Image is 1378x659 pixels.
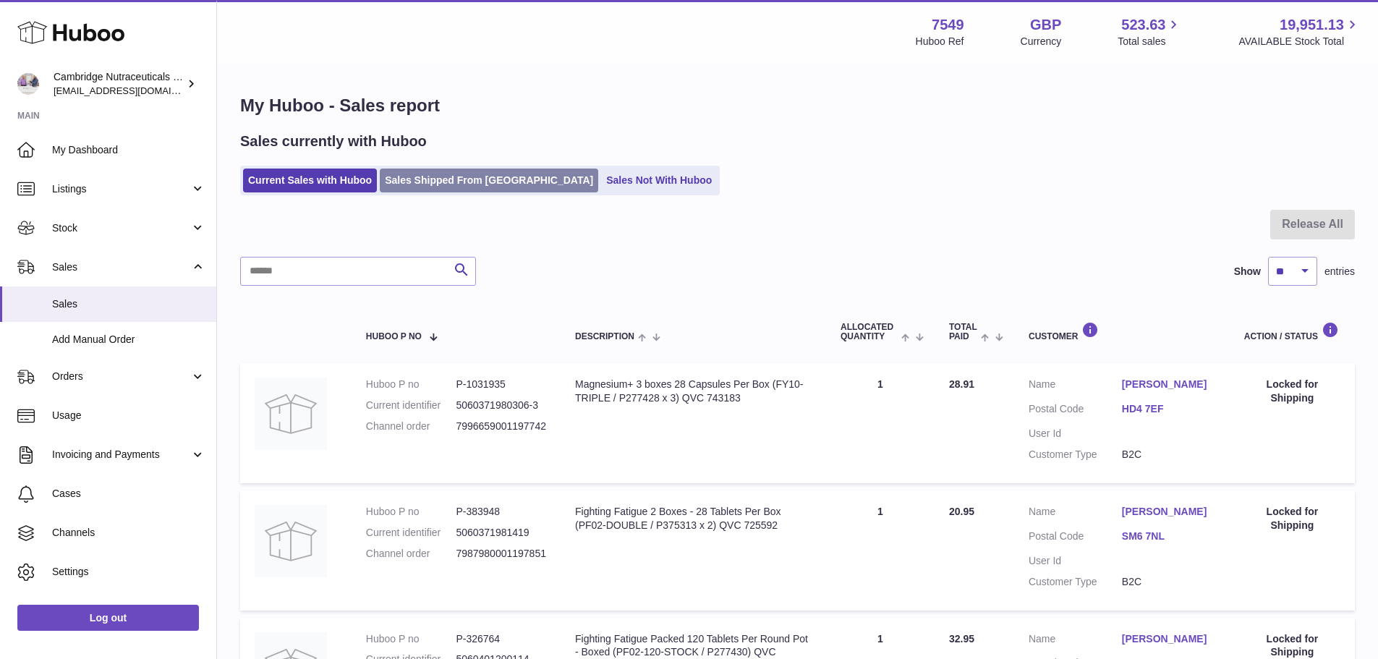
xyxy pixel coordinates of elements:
dd: 7996659001197742 [456,420,546,433]
span: My Dashboard [52,143,205,157]
h1: My Huboo - Sales report [240,94,1355,117]
dt: Huboo P no [366,505,456,519]
dt: Name [1029,378,1122,395]
dt: Postal Code [1029,530,1122,547]
a: [PERSON_NAME] [1122,505,1215,519]
div: Locked for Shipping [1244,505,1340,532]
img: no-photo.jpg [255,378,327,450]
div: Fighting Fatigue 2 Boxes - 28 Tablets Per Box (PF02-DOUBLE / P375313 x 2) QVC 725592 [575,505,812,532]
div: Customer [1029,322,1215,341]
dt: Current identifier [366,399,456,412]
a: [PERSON_NAME] [1122,378,1215,391]
span: Invoicing and Payments [52,448,190,462]
a: Sales Not With Huboo [601,169,717,192]
a: 19,951.13 AVAILABLE Stock Total [1238,15,1361,48]
dt: Customer Type [1029,575,1122,589]
dt: Channel order [366,420,456,433]
strong: 7549 [932,15,964,35]
span: Usage [52,409,205,422]
dt: Name [1029,505,1122,522]
a: Log out [17,605,199,631]
div: Currency [1021,35,1062,48]
span: [EMAIL_ADDRESS][DOMAIN_NAME] [54,85,213,96]
span: Description [575,332,634,341]
dt: Postal Code [1029,402,1122,420]
dd: 7987980001197851 [456,547,546,561]
div: Locked for Shipping [1244,378,1340,405]
span: 28.91 [949,378,974,390]
span: 19,951.13 [1280,15,1344,35]
h2: Sales currently with Huboo [240,132,427,151]
span: Cases [52,487,205,501]
dd: B2C [1122,575,1215,589]
dt: User Id [1029,427,1122,441]
span: Orders [52,370,190,383]
span: Total sales [1118,35,1182,48]
a: [PERSON_NAME] [1122,632,1215,646]
dt: Huboo P no [366,632,456,646]
dt: Current identifier [366,526,456,540]
label: Show [1234,265,1261,279]
a: Sales Shipped From [GEOGRAPHIC_DATA] [380,169,598,192]
dd: P-1031935 [456,378,546,391]
a: Current Sales with Huboo [243,169,377,192]
dt: Customer Type [1029,448,1122,462]
span: Add Manual Order [52,333,205,346]
td: 1 [826,490,935,611]
span: Listings [52,182,190,196]
span: Settings [52,565,205,579]
span: Stock [52,221,190,235]
dd: P-383948 [456,505,546,519]
img: no-photo.jpg [255,505,327,577]
img: internalAdmin-7549@internal.huboo.com [17,73,39,95]
a: 523.63 Total sales [1118,15,1182,48]
div: Cambridge Nutraceuticals Ltd [54,70,184,98]
strong: GBP [1030,15,1061,35]
span: Sales [52,260,190,274]
span: 32.95 [949,633,974,645]
span: Total paid [949,323,977,341]
span: Channels [52,526,205,540]
div: Magnesium+ 3 boxes 28 Capsules Per Box (FY10-TRIPLE / P277428 x 3) QVC 743183 [575,378,812,405]
div: Action / Status [1244,322,1340,341]
div: Huboo Ref [916,35,964,48]
span: Huboo P no [366,332,422,341]
a: SM6 7NL [1122,530,1215,543]
span: entries [1324,265,1355,279]
span: Sales [52,297,205,311]
dt: Huboo P no [366,378,456,391]
dt: Channel order [366,547,456,561]
dt: Name [1029,632,1122,650]
dd: 5060371981419 [456,526,546,540]
span: 523.63 [1121,15,1165,35]
span: ALLOCATED Quantity [841,323,898,341]
dd: 5060371980306-3 [456,399,546,412]
span: AVAILABLE Stock Total [1238,35,1361,48]
span: 20.95 [949,506,974,517]
a: HD4 7EF [1122,402,1215,416]
td: 1 [826,363,935,483]
dt: User Id [1029,554,1122,568]
dd: P-326764 [456,632,546,646]
dd: B2C [1122,448,1215,462]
